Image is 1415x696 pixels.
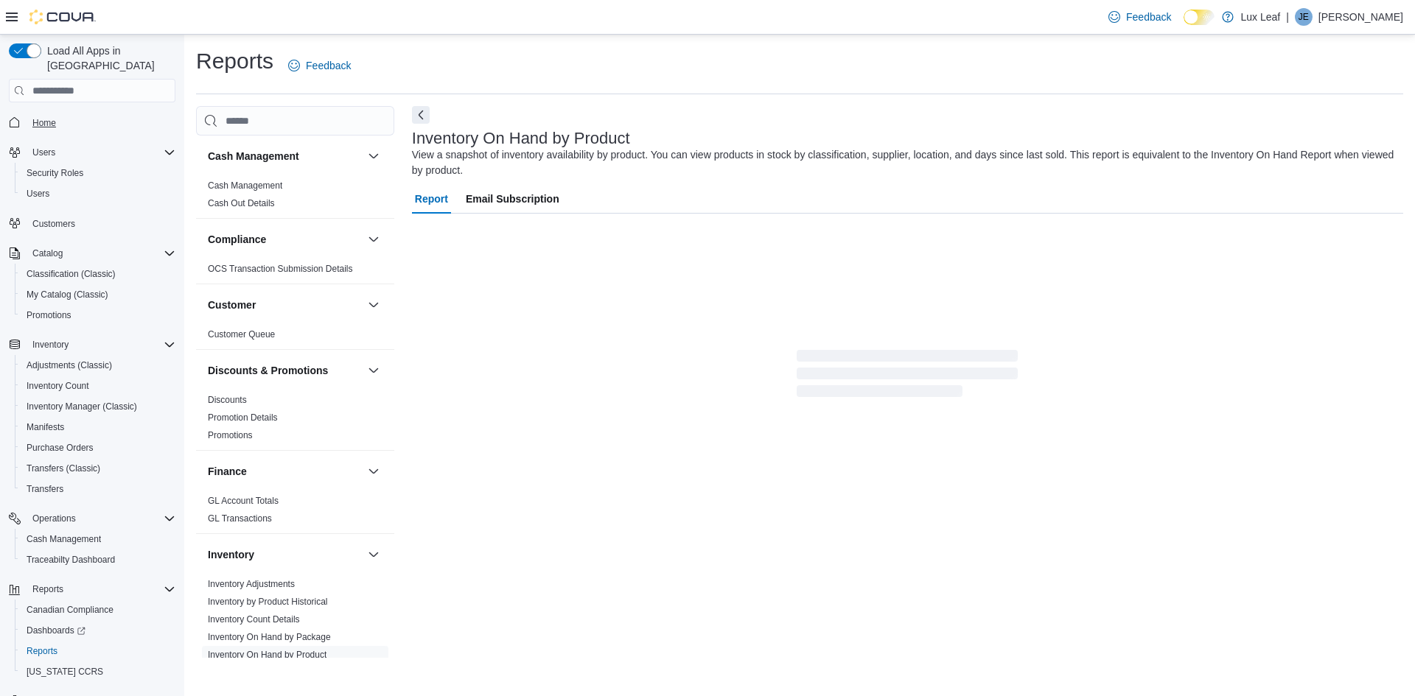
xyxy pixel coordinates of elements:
[208,430,253,440] a: Promotions
[21,601,175,619] span: Canadian Compliance
[1295,8,1313,26] div: Jessica Epp
[208,496,279,506] a: GL Account Totals
[208,513,272,524] span: GL Transactions
[15,641,181,661] button: Reports
[27,113,175,131] span: Home
[15,376,181,396] button: Inventory Count
[15,183,181,204] button: Users
[208,149,362,164] button: Cash Management
[27,380,89,392] span: Inventory Count
[208,650,326,660] a: Inventory On Hand by Product
[27,359,112,371] span: Adjustments (Classic)
[208,395,247,405] a: Discounts
[32,218,75,230] span: Customers
[21,530,175,548] span: Cash Management
[1318,8,1403,26] p: [PERSON_NAME]
[27,442,94,454] span: Purchase Orders
[21,398,143,415] a: Inventory Manager (Classic)
[21,642,63,660] a: Reports
[21,642,175,660] span: Reports
[15,600,181,620] button: Canadian Compliance
[27,214,175,233] span: Customers
[208,547,254,562] h3: Inventory
[208,363,328,378] h3: Discounts & Promotions
[32,247,63,259] span: Catalog
[32,583,63,595] span: Reports
[21,265,175,283] span: Classification (Classic)
[27,215,81,233] a: Customers
[208,264,353,274] a: OCS Transaction Submission Details
[208,412,278,423] a: Promotion Details
[15,396,181,417] button: Inventory Manager (Classic)
[27,144,61,161] button: Users
[41,43,175,73] span: Load All Apps in [GEOGRAPHIC_DATA]
[27,533,101,545] span: Cash Management
[208,232,266,247] h3: Compliance
[21,185,175,203] span: Users
[196,326,394,349] div: Customer
[1299,8,1309,26] span: JE
[3,111,181,133] button: Home
[21,601,119,619] a: Canadian Compliance
[365,147,382,165] button: Cash Management
[21,265,122,283] a: Classification (Classic)
[21,185,55,203] a: Users
[21,377,95,395] a: Inventory Count
[15,549,181,570] button: Traceabilty Dashboard
[27,580,69,598] button: Reports
[15,163,181,183] button: Security Roles
[32,117,56,129] span: Home
[1286,8,1289,26] p: |
[21,663,175,681] span: Washington CCRS
[21,306,175,324] span: Promotions
[208,232,362,247] button: Compliance
[208,394,247,406] span: Discounts
[27,188,49,200] span: Users
[32,513,76,524] span: Operations
[21,551,175,569] span: Traceabilty Dashboard
[1103,2,1177,32] a: Feedback
[208,579,295,589] a: Inventory Adjustments
[208,464,362,479] button: Finance
[21,164,89,182] a: Security Roles
[21,306,77,324] a: Promotions
[15,417,181,437] button: Manifests
[27,245,175,262] span: Catalog
[365,362,382,379] button: Discounts & Promotions
[208,263,353,275] span: OCS Transaction Submission Details
[27,463,100,474] span: Transfers (Classic)
[196,177,394,218] div: Cash Management
[365,231,382,248] button: Compliance
[21,418,175,436] span: Manifests
[208,149,299,164] h3: Cash Management
[21,460,106,477] a: Transfers (Classic)
[466,184,559,214] span: Email Subscription
[196,492,394,533] div: Finance
[412,106,430,124] button: Next
[15,529,181,549] button: Cash Management
[27,645,57,657] span: Reports
[3,243,181,264] button: Catalog
[21,398,175,415] span: Inventory Manager (Classic)
[797,353,1018,400] span: Loading
[21,480,175,498] span: Transfers
[208,632,331,642] a: Inventory On Hand by Package
[27,666,103,678] span: [US_STATE] CCRS
[15,437,181,458] button: Purchase Orders
[21,356,175,374] span: Adjustments (Classic)
[208,298,256,312] h3: Customer
[32,147,55,158] span: Users
[3,579,181,600] button: Reports
[21,663,109,681] a: [US_STATE] CCRS
[27,336,175,354] span: Inventory
[208,328,275,340] span: Customer Queue
[27,114,62,132] a: Home
[32,339,69,351] span: Inventory
[196,46,273,76] h1: Reports
[3,508,181,529] button: Operations
[208,464,247,479] h3: Finance
[27,309,71,321] span: Promotions
[27,554,115,566] span: Traceabilty Dashboard
[196,260,394,284] div: Compliance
